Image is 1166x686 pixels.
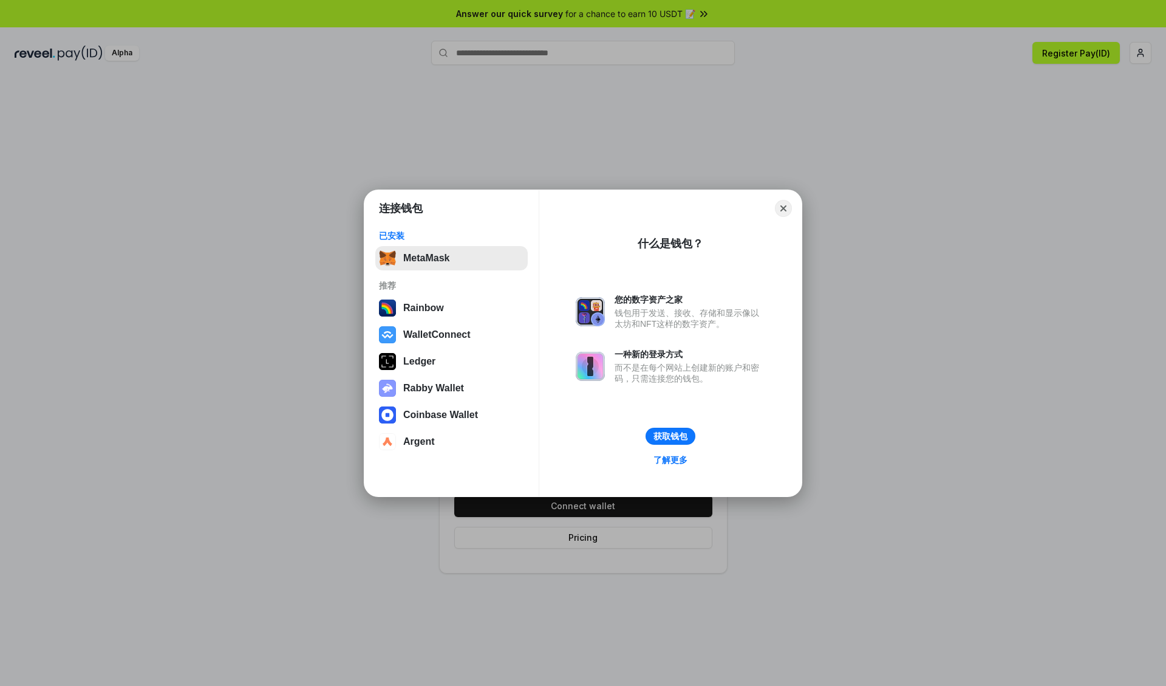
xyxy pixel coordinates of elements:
[615,307,765,329] div: 钱包用于发送、接收、存储和显示像以太坊和NFT这样的数字资产。
[403,410,478,420] div: Coinbase Wallet
[653,454,687,465] div: 了解更多
[403,253,449,264] div: MetaMask
[638,236,703,251] div: 什么是钱包？
[375,430,528,454] button: Argent
[379,300,396,317] img: svg+xml,%3Csvg%20width%3D%22120%22%20height%3D%22120%22%20viewBox%3D%220%200%20120%20120%22%20fil...
[576,297,605,326] img: svg+xml,%3Csvg%20xmlns%3D%22http%3A%2F%2Fwww.w3.org%2F2000%2Fsvg%22%20fill%3D%22none%22%20viewBox...
[646,428,695,445] button: 获取钱包
[615,362,765,384] div: 而不是在每个网站上创建新的账户和密码，只需连接您的钱包。
[646,452,695,468] a: 了解更多
[403,303,444,314] div: Rainbow
[375,246,528,270] button: MetaMask
[653,431,687,442] div: 获取钱包
[379,433,396,450] img: svg+xml,%3Csvg%20width%3D%2228%22%20height%3D%2228%22%20viewBox%3D%220%200%2028%2028%22%20fill%3D...
[375,349,528,374] button: Ledger
[379,326,396,343] img: svg+xml,%3Csvg%20width%3D%2228%22%20height%3D%2228%22%20viewBox%3D%220%200%2028%2028%22%20fill%3D...
[379,230,524,241] div: 已安装
[375,296,528,320] button: Rainbow
[375,323,528,347] button: WalletConnect
[375,403,528,427] button: Coinbase Wallet
[379,406,396,424] img: svg+xml,%3Csvg%20width%3D%2228%22%20height%3D%2228%22%20viewBox%3D%220%200%2028%2028%22%20fill%3D...
[615,349,765,360] div: 一种新的登录方式
[403,329,471,340] div: WalletConnect
[576,352,605,381] img: svg+xml,%3Csvg%20xmlns%3D%22http%3A%2F%2Fwww.w3.org%2F2000%2Fsvg%22%20fill%3D%22none%22%20viewBox...
[403,383,464,394] div: Rabby Wallet
[379,201,423,216] h1: 连接钱包
[403,436,435,447] div: Argent
[379,280,524,291] div: 推荐
[403,356,435,367] div: Ledger
[379,380,396,397] img: svg+xml,%3Csvg%20xmlns%3D%22http%3A%2F%2Fwww.w3.org%2F2000%2Fsvg%22%20fill%3D%22none%22%20viewBox...
[379,353,396,370] img: svg+xml,%3Csvg%20xmlns%3D%22http%3A%2F%2Fwww.w3.org%2F2000%2Fsvg%22%20width%3D%2228%22%20height%3...
[375,376,528,400] button: Rabby Wallet
[615,294,765,305] div: 您的数字资产之家
[775,200,792,217] button: Close
[379,250,396,267] img: svg+xml,%3Csvg%20fill%3D%22none%22%20height%3D%2233%22%20viewBox%3D%220%200%2035%2033%22%20width%...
